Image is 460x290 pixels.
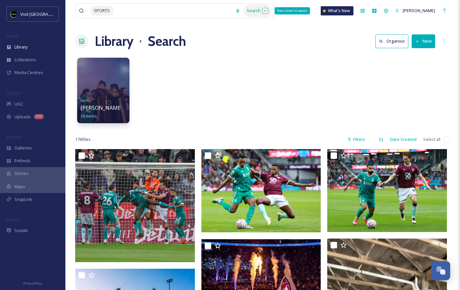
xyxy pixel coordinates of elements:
span: [PERSON_NAME][GEOGRAPHIC_DATA] [80,104,175,111]
button: Organise [375,34,408,48]
span: Galleries [14,145,32,151]
span: Stories [14,170,28,177]
span: Embeds [14,158,30,164]
div: Press Enter to search [275,7,310,14]
span: UGC [14,101,23,107]
a: Sports[PERSON_NAME][GEOGRAPHIC_DATA]16 items [80,97,175,119]
div: Date Created [387,133,420,146]
span: 16 items [80,113,97,119]
span: Library [14,44,27,50]
img: PA-81608230.jpg [327,149,447,232]
span: WIDGETS [7,135,22,140]
span: SnapLink [14,196,32,203]
a: Privacy Policy [23,279,42,287]
span: Privacy Policy [23,281,42,285]
div: Filters [344,133,368,146]
a: Library [95,31,133,51]
img: SL205406.jpg [75,149,195,262]
span: Media Centres [14,69,43,76]
a: [PERSON_NAME] [392,4,438,17]
span: SPORTS [91,6,113,15]
span: Visit [GEOGRAPHIC_DATA] [20,11,71,17]
div: Search [244,4,271,17]
span: [PERSON_NAME] [403,8,435,13]
span: Select all [423,136,440,143]
button: New [412,34,435,48]
img: VISIT%20DETROIT%20LOGO%20-%20BLACK%20BACKGROUND.png [10,11,17,17]
span: Socials [14,227,28,234]
span: Collections [14,57,36,63]
img: PA-81608523.jpg [201,149,321,232]
span: COLLECT [7,91,21,96]
span: MEDIA [7,34,18,39]
button: Open Chat [431,261,450,280]
a: What's New [321,6,353,15]
span: Sports [80,98,90,103]
h1: Search [148,31,186,51]
div: 330 [34,114,44,119]
span: 176 file s [75,136,91,143]
span: Maps [14,184,25,190]
span: Uploads [14,114,31,120]
span: SOCIALS [7,217,20,222]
